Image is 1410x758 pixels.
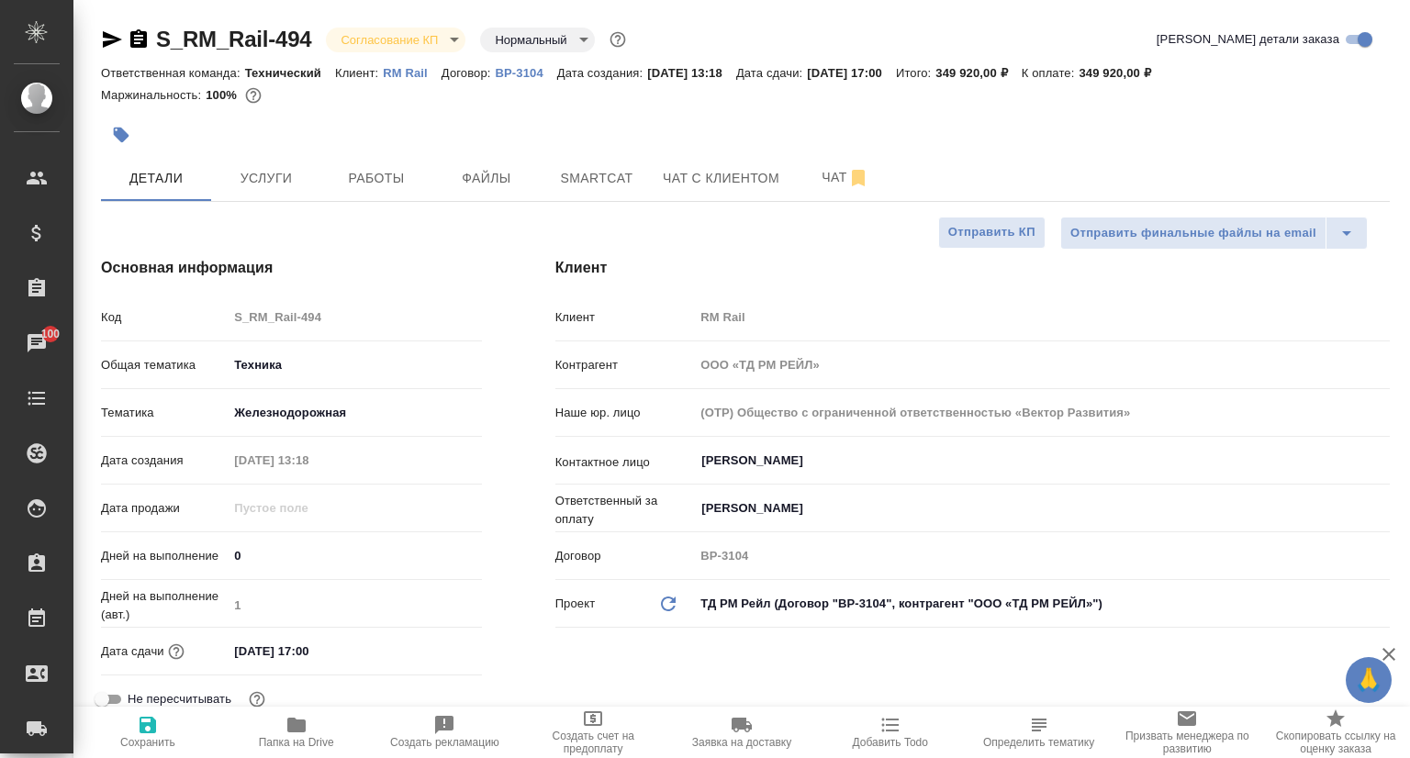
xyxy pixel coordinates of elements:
[694,351,1390,378] input: Пустое поле
[335,32,443,48] button: Согласование КП
[101,308,228,327] p: Код
[228,304,481,330] input: Пустое поле
[335,66,383,80] p: Клиент:
[555,492,695,529] p: Ответственный за оплату
[480,28,594,52] div: Согласование КП
[555,308,695,327] p: Клиент
[557,66,647,80] p: Дата создания:
[101,404,228,422] p: Тематика
[807,66,896,80] p: [DATE] 17:00
[496,66,557,80] p: ВР-3104
[442,66,496,80] p: Договор:
[647,66,736,80] p: [DATE] 13:18
[228,592,481,619] input: Пустое поле
[228,495,388,521] input: Пустое поле
[101,28,123,50] button: Скопировать ссылку для ЯМессенджера
[555,356,695,374] p: Контрагент
[101,547,228,565] p: Дней на выполнение
[1124,730,1250,755] span: Призвать менеджера по развитию
[164,640,188,663] button: Если добавить услуги и заполнить их объемом, то дата рассчитается автоматически
[1380,459,1383,463] button: Open
[222,707,371,758] button: Папка на Drive
[736,66,807,80] p: Дата сдачи:
[228,542,481,569] input: ✎ Введи что-нибудь
[606,28,630,51] button: Доп статусы указывают на важность/срочность заказа
[120,736,175,749] span: Сохранить
[983,736,1094,749] span: Определить тематику
[1060,217,1326,250] button: Отправить финальные файлы на email
[101,66,245,80] p: Ответственная команда:
[801,166,890,189] span: Чат
[332,167,420,190] span: Работы
[101,257,482,279] h4: Основная информация
[530,730,656,755] span: Создать счет на предоплату
[259,736,334,749] span: Папка на Drive
[241,84,265,107] button: 0.00 RUB;
[101,115,141,155] button: Добавить тэг
[326,28,465,52] div: Согласование КП
[555,547,695,565] p: Договор
[853,736,928,749] span: Добавить Todo
[694,399,1390,426] input: Пустое поле
[371,707,520,758] button: Создать рекламацию
[965,707,1113,758] button: Определить тематику
[1022,66,1080,80] p: К оплате:
[228,397,481,429] div: Железнодорожная
[228,350,481,381] div: Техника
[496,64,557,80] a: ВР-3104
[663,167,779,190] span: Чат с клиентом
[245,687,269,711] button: Включи, если не хочешь, чтобы указанная дата сдачи изменилась после переставления заказа в 'Подтв...
[935,66,1021,80] p: 349 920,00 ₽
[390,736,499,749] span: Создать рекламацию
[101,356,228,374] p: Общая тематика
[156,27,311,51] a: S_RM_Rail-494
[938,217,1046,249] button: Отправить КП
[1079,66,1164,80] p: 349 920,00 ₽
[101,451,228,470] p: Дата создания
[1060,217,1368,250] div: split button
[1261,707,1410,758] button: Скопировать ссылку на оценку заказа
[206,88,241,102] p: 100%
[489,32,572,48] button: Нормальный
[555,453,695,472] p: Контактное лицо
[1157,30,1339,49] span: [PERSON_NAME] детали заказа
[128,28,150,50] button: Скопировать ссылку
[694,542,1390,569] input: Пустое поле
[555,404,695,422] p: Наше юр. лицо
[1113,707,1261,758] button: Призвать менеджера по развитию
[816,707,965,758] button: Добавить Todo
[1272,730,1399,755] span: Скопировать ссылку на оценку заказа
[555,595,596,613] p: Проект
[30,325,72,343] span: 100
[101,642,164,661] p: Дата сдачи
[694,588,1390,619] div: ТД РМ Рейл (Договор "ВР-3104", контрагент "ООО «ТД РМ РЕЙЛ»")
[896,66,935,80] p: Итого:
[692,736,791,749] span: Заявка на доставку
[694,304,1390,330] input: Пустое поле
[73,707,222,758] button: Сохранить
[101,587,228,624] p: Дней на выполнение (авт.)
[553,167,641,190] span: Smartcat
[442,167,531,190] span: Файлы
[101,499,228,518] p: Дата продажи
[245,66,335,80] p: Технический
[1346,657,1392,703] button: 🙏
[222,167,310,190] span: Услуги
[383,64,442,80] a: RM Rail
[112,167,200,190] span: Детали
[128,690,231,708] span: Не пересчитывать
[1070,223,1316,244] span: Отправить финальные файлы на email
[1353,661,1384,699] span: 🙏
[383,66,442,80] p: RM Rail
[948,222,1035,243] span: Отправить КП
[667,707,816,758] button: Заявка на доставку
[228,638,388,664] input: ✎ Введи что-нибудь
[1380,507,1383,510] button: Open
[5,320,69,366] a: 100
[101,88,206,102] p: Маржинальность:
[519,707,667,758] button: Создать счет на предоплату
[555,257,1390,279] h4: Клиент
[228,447,388,474] input: Пустое поле
[847,167,869,189] svg: Отписаться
